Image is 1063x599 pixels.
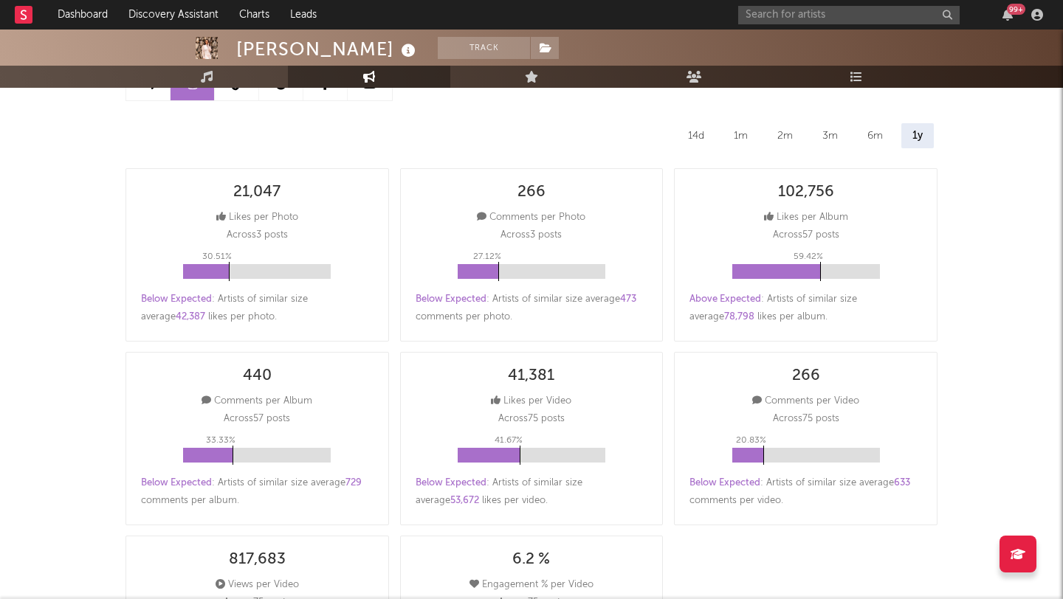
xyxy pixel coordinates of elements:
[236,37,419,61] div: [PERSON_NAME]
[677,123,715,148] div: 14d
[689,291,922,326] div: : Artists of similar size average likes per album .
[416,478,486,488] span: Below Expected
[764,209,848,226] div: Likes per Album
[416,291,648,326] div: : Artists of similar size average comments per photo .
[141,294,212,304] span: Below Expected
[495,432,523,449] p: 41.67 %
[620,294,636,304] span: 473
[450,496,479,505] span: 53,672
[416,294,486,304] span: Below Expected
[1007,4,1025,15] div: 99 +
[773,410,839,428] p: Across 75 posts
[469,576,594,594] div: Engagement % per Video
[724,312,754,322] span: 78,798
[500,226,562,244] p: Across 3 posts
[689,474,922,510] div: : Artists of similar size average comments per video .
[811,123,849,148] div: 3m
[202,392,312,410] div: Comments per Album
[473,248,501,266] p: 27.12 %
[438,37,530,59] button: Track
[243,367,272,385] div: 440
[738,6,960,24] input: Search for artists
[512,551,550,569] div: 6.2 %
[345,478,362,488] span: 729
[778,184,834,201] div: 102,756
[233,184,281,201] div: 21,047
[141,474,374,510] div: : Artists of similar size average comments per album .
[491,392,571,410] div: Likes per Video
[736,432,766,449] p: 20.83 %
[792,367,820,385] div: 266
[856,123,894,148] div: 6m
[766,123,804,148] div: 2m
[894,478,910,488] span: 633
[1002,9,1013,21] button: 99+
[477,209,585,226] div: Comments per Photo
[216,209,298,226] div: Likes per Photo
[229,551,286,569] div: 817,683
[689,478,760,488] span: Below Expected
[901,123,934,148] div: 1y
[224,410,290,428] p: Across 57 posts
[141,478,212,488] span: Below Expected
[794,248,823,266] p: 59.42 %
[202,248,232,266] p: 30.51 %
[752,392,859,410] div: Comments per Video
[216,576,299,594] div: Views per Video
[517,184,546,201] div: 266
[206,432,235,449] p: 33.33 %
[508,367,554,385] div: 41,381
[498,410,565,428] p: Across 75 posts
[141,291,374,326] div: : Artists of similar size average likes per photo .
[176,312,205,322] span: 42,387
[773,226,839,244] p: Across 57 posts
[723,123,759,148] div: 1m
[416,474,648,510] div: : Artists of similar size average likes per video .
[227,226,288,244] p: Across 3 posts
[689,294,761,304] span: Above Expected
